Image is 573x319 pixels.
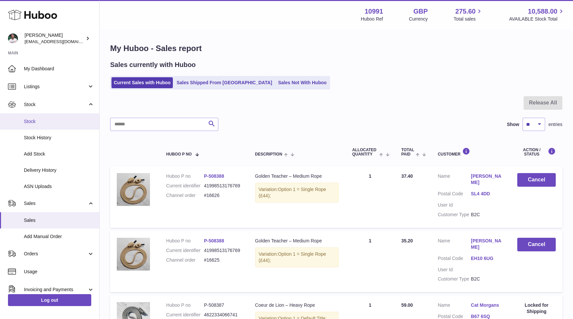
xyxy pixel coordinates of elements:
[528,7,557,16] span: 10,588.00
[117,173,150,206] img: 109911711102352.png
[471,173,504,186] a: [PERSON_NAME]
[438,302,471,310] dt: Name
[255,247,339,267] div: Variation:
[174,77,274,88] a: Sales Shipped From [GEOGRAPHIC_DATA]
[438,148,504,157] div: Customer
[365,7,383,16] strong: 10991
[204,192,242,199] dd: #16626
[471,191,504,197] a: SL4 4DD
[24,200,87,207] span: Sales
[471,276,504,282] dd: B2C
[24,101,87,108] span: Stock
[345,166,394,227] td: 1
[438,191,471,199] dt: Postal Code
[166,257,204,263] dt: Channel order
[25,32,84,45] div: [PERSON_NAME]
[276,77,329,88] a: Sales Not With Huboo
[471,255,504,262] a: EH10 6UG
[24,118,94,125] span: Stock
[24,183,94,190] span: ASN Uploads
[507,121,519,128] label: Show
[401,302,413,308] span: 59.00
[166,183,204,189] dt: Current identifier
[110,60,196,69] h2: Sales currently with Huboo
[454,16,483,22] span: Total sales
[24,66,94,72] span: My Dashboard
[471,302,504,308] a: Cat Morgans
[509,7,565,22] a: 10,588.00 AVAILABLE Stock Total
[455,7,475,16] span: 275.60
[24,233,94,240] span: Add Manual Order
[438,238,471,252] dt: Name
[438,173,471,187] dt: Name
[255,183,339,203] div: Variation:
[471,238,504,250] a: [PERSON_NAME]
[204,238,224,243] a: P-508388
[166,152,192,157] span: Huboo P no
[259,251,326,263] span: Option 1 = Single Rope (£44);
[24,269,94,275] span: Usage
[413,7,428,16] strong: GBP
[24,287,87,293] span: Invoicing and Payments
[401,148,414,157] span: Total paid
[401,173,413,179] span: 37.40
[204,312,242,318] dd: 4622334066741
[438,255,471,263] dt: Postal Code
[204,302,242,308] dd: P-508387
[255,238,339,244] div: Golden Teacher – Medium Rope
[166,247,204,254] dt: Current identifier
[8,294,91,306] a: Log out
[24,84,87,90] span: Listings
[110,43,562,54] h1: My Huboo - Sales report
[454,7,483,22] a: 275.60 Total sales
[409,16,428,22] div: Currency
[259,187,326,198] span: Option 1 = Single Rope (£44);
[517,148,556,157] div: Action / Status
[204,257,242,263] dd: #16625
[204,247,242,254] dd: 41998513176769
[548,121,562,128] span: entries
[25,39,98,44] span: [EMAIL_ADDRESS][DOMAIN_NAME]
[166,192,204,199] dt: Channel order
[438,202,471,208] dt: User Id
[509,16,565,22] span: AVAILABLE Stock Total
[517,238,556,251] button: Cancel
[111,77,173,88] a: Current Sales with Huboo
[438,276,471,282] dt: Customer Type
[166,173,204,179] dt: Huboo P no
[24,151,94,157] span: Add Stock
[345,231,394,292] td: 1
[255,173,339,179] div: Golden Teacher – Medium Rope
[166,238,204,244] dt: Huboo P no
[204,173,224,179] a: P-508388
[204,183,242,189] dd: 41998513176769
[166,312,204,318] dt: Current identifier
[471,212,504,218] dd: B2C
[24,135,94,141] span: Stock History
[8,33,18,43] img: timshieff@gmail.com
[352,148,378,157] span: ALLOCATED Quantity
[361,16,383,22] div: Huboo Ref
[517,173,556,187] button: Cancel
[438,212,471,218] dt: Customer Type
[255,152,282,157] span: Description
[255,302,339,308] div: Coeur de Lion – Heavy Rope
[24,251,87,257] span: Orders
[438,267,471,273] dt: User Id
[166,302,204,308] dt: Huboo P no
[24,167,94,173] span: Delivery History
[117,238,150,271] img: 109911711102352.png
[517,302,556,315] div: Locked for Shipping
[401,238,413,243] span: 35.20
[24,217,94,223] span: Sales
